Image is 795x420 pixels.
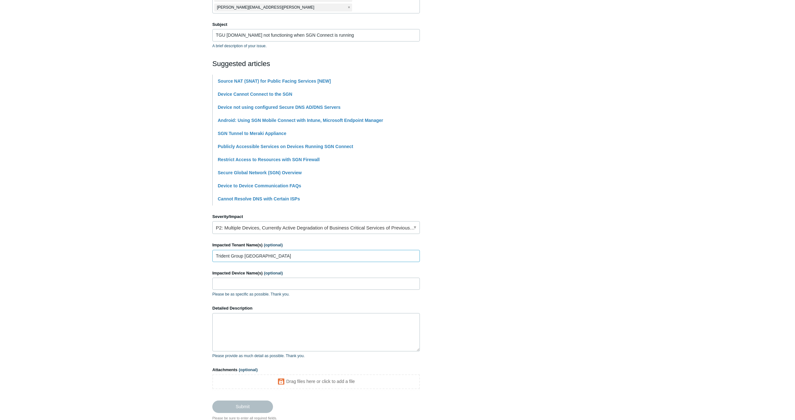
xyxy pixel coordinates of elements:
span: close [348,4,350,11]
label: Impacted Device Name(s) [212,270,420,276]
p: Please provide as much detail as possible. Thank you. [212,353,420,359]
h2: Suggested articles [212,58,420,69]
span: (optional) [239,367,258,372]
a: Source NAT (SNAT) for Public Facing Services [NEW] [218,79,331,84]
label: Severity/Impact [212,214,420,220]
a: Publicly Accessible Services on Devices Running SGN Connect [218,144,353,149]
span: (optional) [264,271,283,275]
a: Secure Global Network (SGN) Overview [218,170,302,175]
p: A brief description of your issue. [212,43,420,49]
span: [PERSON_NAME][EMAIL_ADDRESS][PERSON_NAME][DOMAIN_NAME] [217,4,345,19]
a: SGN Tunnel to Meraki Appliance [218,131,286,136]
label: Attachments [212,367,420,373]
label: Impacted Tenant Name(s) [212,242,420,248]
a: P2: Multiple Devices, Currently Active Degradation of Business Critical Services of Previously Wo... [212,221,420,234]
p: Please be as specific as possible. Thank you. [212,291,420,297]
span: (optional) [264,243,283,247]
a: Cannot Resolve DNS with Certain ISPs [218,196,300,201]
input: Submit [212,401,273,413]
label: Detailed Description [212,305,420,311]
a: Android: Using SGN Mobile Connect with Intune, Microsoft Endpoint Manager [218,118,383,123]
label: Subject [212,21,420,28]
a: Device not using configured Secure DNS AD/DNS Servers [218,105,341,110]
a: Device to Device Communication FAQs [218,183,301,188]
a: Restrict Access to Resources with SGN Firewall [218,157,320,162]
a: Device Cannot Connect to the SGN [218,92,292,97]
